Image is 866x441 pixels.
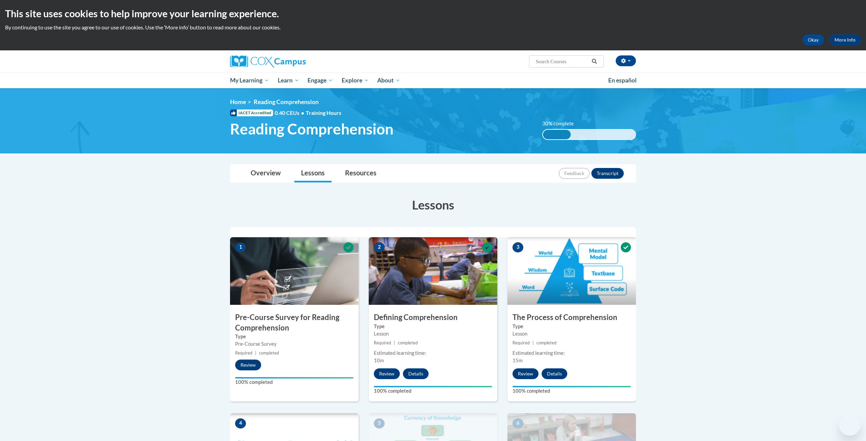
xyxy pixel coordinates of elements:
[374,387,492,395] label: 100% completed
[337,73,373,88] a: Explore
[255,350,256,356] span: |
[403,368,429,379] button: Details
[235,340,354,348] div: Pre-Course Survey
[537,340,556,345] span: completed
[512,242,523,252] span: 3
[512,368,539,379] button: Review
[235,333,354,340] label: Type
[802,34,824,45] button: Okay
[230,98,246,105] a: Home
[374,368,400,379] button: Review
[5,24,861,31] p: By continuing to use the site you agree to our use of cookies. Use the ‘More info’ button to read...
[377,76,400,84] span: About
[543,130,571,139] div: 30% complete
[230,55,359,68] a: Cox Campus
[230,196,636,213] h3: Lessons
[374,242,385,252] span: 2
[591,168,624,179] button: Transcript
[374,386,492,387] div: Your progress
[589,57,599,66] button: Search
[230,237,359,305] img: Course Image
[374,330,492,338] div: Lesson
[542,368,567,379] button: Details
[307,76,333,84] span: Engage
[235,360,261,370] button: Review
[512,349,631,357] div: Estimated learning time:
[374,418,385,428] span: 5
[235,378,354,386] label: 100% completed
[604,73,641,88] a: En español
[278,76,299,84] span: Learn
[374,358,384,363] span: 10m
[342,76,369,84] span: Explore
[294,165,332,182] a: Lessons
[230,312,359,333] h3: Pre-Course Survey for Reading Comprehension
[230,76,269,84] span: My Learning
[226,73,273,88] a: My Learning
[235,377,354,378] div: Your progress
[235,350,252,356] span: Required
[369,237,497,305] img: Course Image
[512,323,631,330] label: Type
[230,120,393,138] span: Reading Comprehension
[512,358,523,363] span: 15m
[244,165,288,182] a: Overview
[839,414,861,436] iframe: Button to launch messaging window
[512,386,631,387] div: Your progress
[374,340,391,345] span: Required
[369,312,497,323] h3: Defining Comprehension
[5,7,861,20] h2: This site uses cookies to help improve your learning experience.
[301,109,304,116] span: •
[608,77,637,84] span: En español
[394,340,395,345] span: |
[374,349,492,357] div: Estimated learning time:
[235,418,246,428] span: 4
[273,73,303,88] a: Learn
[559,168,590,179] button: Feedback
[829,34,861,45] a: More Info
[220,73,646,88] div: Main menu
[230,109,273,116] span: IACET Accredited
[254,98,319,105] span: Reading Comprehension
[512,340,530,345] span: Required
[616,55,636,66] button: Account Settings
[542,120,581,127] label: 30% complete
[303,73,337,88] a: Engage
[338,165,383,182] a: Resources
[512,418,523,428] span: 6
[235,242,246,252] span: 1
[398,340,418,345] span: completed
[374,323,492,330] label: Type
[507,237,636,305] img: Course Image
[532,340,534,345] span: |
[507,312,636,323] h3: The Process of Comprehension
[535,57,589,66] input: Search Courses
[275,109,306,117] span: 0.40 CEUs
[512,330,631,338] div: Lesson
[512,387,631,395] label: 100% completed
[230,55,306,68] img: Cox Campus
[373,73,405,88] a: About
[259,350,279,356] span: completed
[306,109,341,116] span: Training Hours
